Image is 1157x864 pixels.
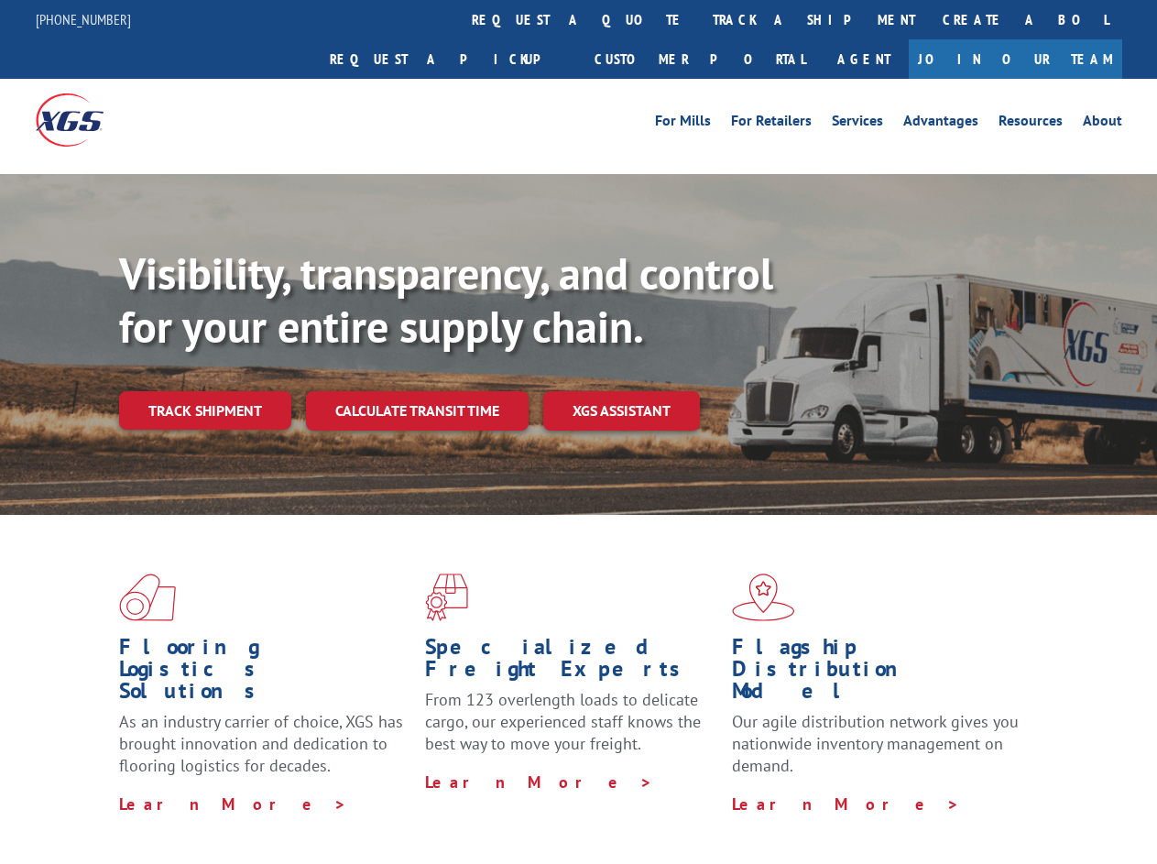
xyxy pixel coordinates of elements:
[119,574,176,621] img: xgs-icon-total-supply-chain-intelligence-red
[1083,114,1122,134] a: About
[119,793,347,815] a: Learn More >
[425,574,468,621] img: xgs-icon-focused-on-flooring-red
[731,114,812,134] a: For Retailers
[732,636,1024,711] h1: Flagship Distribution Model
[119,636,411,711] h1: Flooring Logistics Solutions
[999,114,1063,134] a: Resources
[909,39,1122,79] a: Join Our Team
[425,636,717,689] h1: Specialized Freight Experts
[543,391,700,431] a: XGS ASSISTANT
[119,711,403,776] span: As an industry carrier of choice, XGS has brought innovation and dedication to flooring logistics...
[732,574,795,621] img: xgs-icon-flagship-distribution-model-red
[732,711,1019,776] span: Our agile distribution network gives you nationwide inventory management on demand.
[36,10,131,28] a: [PHONE_NUMBER]
[732,793,960,815] a: Learn More >
[425,689,717,771] p: From 123 overlength loads to delicate cargo, our experienced staff knows the best way to move you...
[119,391,291,430] a: Track shipment
[316,39,581,79] a: Request a pickup
[119,245,773,355] b: Visibility, transparency, and control for your entire supply chain.
[819,39,909,79] a: Agent
[832,114,883,134] a: Services
[425,771,653,793] a: Learn More >
[655,114,711,134] a: For Mills
[581,39,819,79] a: Customer Portal
[903,114,978,134] a: Advantages
[306,391,529,431] a: Calculate transit time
